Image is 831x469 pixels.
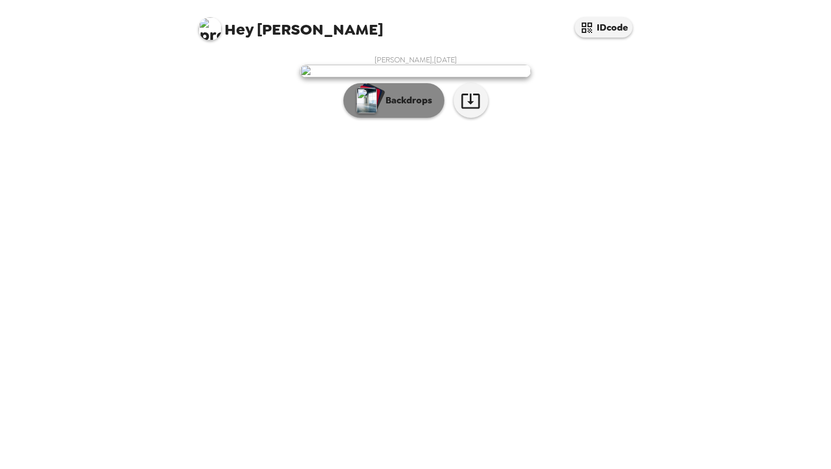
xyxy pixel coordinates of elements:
img: profile pic [199,17,222,40]
span: Hey [224,19,253,40]
button: Backdrops [343,83,444,118]
span: [PERSON_NAME] , [DATE] [375,55,457,65]
button: IDcode [575,17,632,38]
span: [PERSON_NAME] [199,12,383,38]
p: Backdrops [380,94,432,107]
img: user [300,65,531,77]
